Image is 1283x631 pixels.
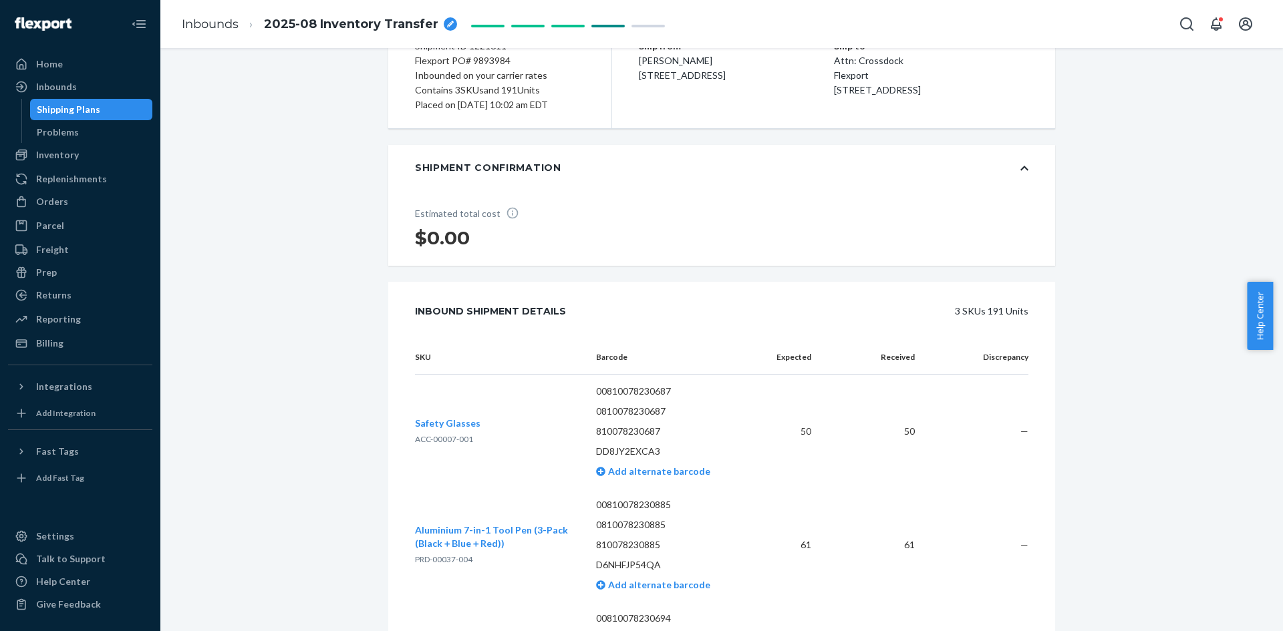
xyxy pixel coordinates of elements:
a: Returns [8,284,152,306]
button: Safety Glasses [415,417,480,430]
a: Parcel [8,215,152,236]
div: Fast Tags [36,445,79,458]
a: Add Integration [8,403,152,424]
span: Add alternate barcode [605,579,710,590]
th: Expected [755,341,822,375]
h1: $0.00 [415,226,529,250]
span: Safety Glasses [415,417,480,429]
div: Add Fast Tag [36,472,84,483]
div: Inbounds [36,80,77,93]
th: Barcode [585,341,756,375]
span: 2025-08 Inventory Transfer [264,16,438,33]
button: Fast Tags [8,441,152,462]
p: Attn: Crossdock [834,53,1029,68]
td: 50 [755,375,822,489]
span: [PERSON_NAME] [STREET_ADDRESS] [639,55,726,81]
span: PRD-00037-004 [415,554,472,564]
span: — [1020,539,1028,550]
a: Shipping Plans [30,99,153,120]
a: Freight [8,239,152,260]
div: Help Center [36,575,90,588]
span: [STREET_ADDRESS] [834,84,921,95]
div: Inbound Shipment Details [415,298,566,325]
p: 00810078230885 [596,498,745,511]
button: Aluminium 7-in-1 Tool Pen (3-Pack (Black＋Blue＋Red)) [415,523,575,550]
span: ACC-00007-001 [415,434,473,444]
a: Reporting [8,308,152,330]
a: Replenishments [8,168,152,190]
span: Aluminium 7-in-1 Tool Pen (3-Pack (Black＋Blue＋Red)) [415,524,568,549]
div: Flexport PO# 9893984 [415,53,585,68]
button: Open notifications [1203,11,1230,37]
div: Problems [37,126,79,139]
a: Inventory [8,144,152,166]
div: 3 SKUs 191 Units [596,298,1028,325]
a: Orders [8,191,152,212]
th: Received [822,341,925,375]
div: Reporting [36,312,81,326]
div: Returns [36,288,72,302]
span: — [1020,425,1028,437]
div: Inventory [36,148,79,162]
td: 61 [755,488,822,602]
button: Integrations [8,376,152,397]
p: Estimated total cost [415,206,529,220]
th: Discrepancy [925,341,1028,375]
div: Billing [36,337,63,350]
td: 61 [822,488,925,602]
div: Shipment Confirmation [415,161,561,174]
div: Replenishments [36,172,107,186]
a: Prep [8,262,152,283]
a: Settings [8,525,152,547]
button: Help Center [1247,282,1273,350]
p: 00810078230687 [596,385,745,398]
div: Contains 3 SKUs and 191 Units [415,83,585,97]
p: 810078230885 [596,538,745,552]
p: 00810078230694 [596,612,745,625]
p: 0810078230885 [596,518,745,532]
p: 810078230687 [596,425,745,438]
a: Billing [8,333,152,354]
div: Add Integration [36,407,96,419]
div: Shipping Plans [37,103,100,116]
div: Prep [36,266,57,279]
a: Inbounds [182,17,239,31]
div: Orders [36,195,68,208]
a: Add alternate barcode [596,465,710,477]
button: Give Feedback [8,594,152,615]
a: Problems [30,122,153,143]
button: Open account menu [1232,11,1259,37]
div: Placed on [DATE] 10:02 am EDT [415,97,585,112]
img: Flexport logo [15,17,72,31]
div: Inbounded on your carrier rates [415,68,585,83]
div: Talk to Support [36,552,106,566]
div: Freight [36,243,69,256]
a: Talk to Support [8,548,152,570]
p: DD8JY2EXCA3 [596,445,745,458]
div: Give Feedback [36,598,101,611]
a: Home [8,53,152,75]
p: 0810078230687 [596,405,745,418]
span: Add alternate barcode [605,465,710,477]
div: Home [36,57,63,71]
div: Settings [36,530,74,543]
p: D6NHFJP54QA [596,558,745,572]
button: Close Navigation [126,11,152,37]
a: Help Center [8,571,152,592]
p: Flexport [834,68,1029,83]
button: Open Search Box [1173,11,1200,37]
th: SKU [415,341,585,375]
div: Integrations [36,380,92,393]
a: Add Fast Tag [8,467,152,489]
div: Parcel [36,219,64,232]
td: 50 [822,375,925,489]
a: Inbounds [8,76,152,97]
ol: breadcrumbs [171,5,468,44]
a: Add alternate barcode [596,579,710,590]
